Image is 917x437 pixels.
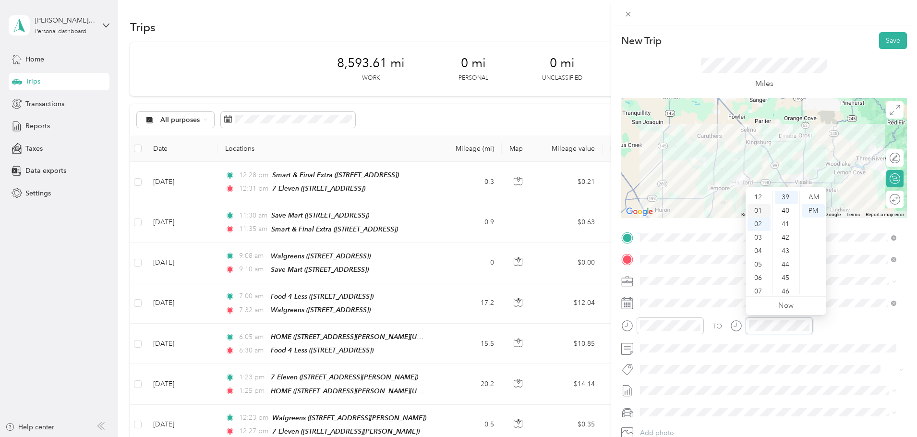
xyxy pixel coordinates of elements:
div: 04 [748,244,771,258]
div: 42 [775,231,798,244]
button: Keyboard shortcuts [741,211,783,218]
div: 06 [748,271,771,285]
div: 40 [775,204,798,218]
a: Open this area in Google Maps (opens a new window) [624,206,655,218]
div: 39 [775,191,798,204]
button: Save [879,32,907,49]
a: Report a map error [866,212,904,217]
div: 12 [748,191,771,204]
img: Google [624,206,655,218]
div: 05 [748,258,771,271]
p: New Trip [621,34,662,48]
p: Miles [755,78,773,90]
div: 07 [748,285,771,298]
a: Terms (opens in new tab) [846,212,860,217]
div: AM [802,191,825,204]
iframe: Everlance-gr Chat Button Frame [863,383,917,437]
div: 45 [775,271,798,285]
div: PM [802,204,825,218]
div: 43 [775,244,798,258]
div: 46 [775,285,798,298]
a: Now [778,301,794,310]
div: TO [712,321,722,331]
div: 01 [748,204,771,218]
div: 44 [775,258,798,271]
div: 02 [748,218,771,231]
div: 03 [748,231,771,244]
div: 41 [775,218,798,231]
